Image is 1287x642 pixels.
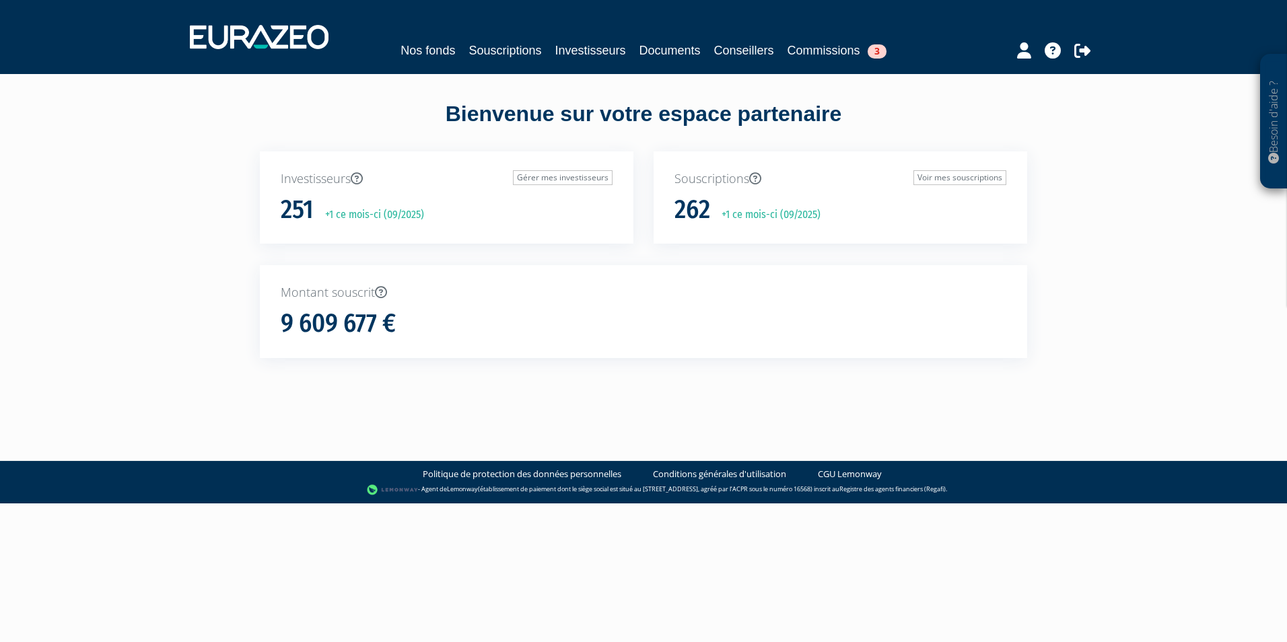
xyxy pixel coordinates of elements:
a: Politique de protection des données personnelles [423,468,621,480]
p: Montant souscrit [281,284,1006,301]
h1: 251 [281,196,314,224]
p: Souscriptions [674,170,1006,188]
a: Voir mes souscriptions [913,170,1006,185]
p: Besoin d'aide ? [1266,61,1282,182]
img: 1732889491-logotype_eurazeo_blanc_rvb.png [190,25,328,49]
img: logo-lemonway.png [367,483,419,497]
p: Investisseurs [281,170,613,188]
a: Documents [639,41,701,60]
a: Registre des agents financiers (Regafi) [839,485,946,493]
a: Nos fonds [401,41,455,60]
a: Commissions3 [788,41,886,60]
h1: 262 [674,196,710,224]
div: - Agent de (établissement de paiement dont le siège social est situé au [STREET_ADDRESS], agréé p... [13,483,1274,497]
span: 3 [868,44,886,59]
p: +1 ce mois-ci (09/2025) [316,207,424,223]
div: Bienvenue sur votre espace partenaire [250,99,1037,151]
a: Lemonway [447,485,478,493]
a: Conditions générales d'utilisation [653,468,786,480]
p: +1 ce mois-ci (09/2025) [712,207,821,223]
a: Souscriptions [468,41,541,60]
a: Investisseurs [555,41,625,60]
a: Conseillers [714,41,774,60]
h1: 9 609 677 € [281,310,396,338]
a: Gérer mes investisseurs [513,170,613,185]
a: CGU Lemonway [818,468,882,480]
